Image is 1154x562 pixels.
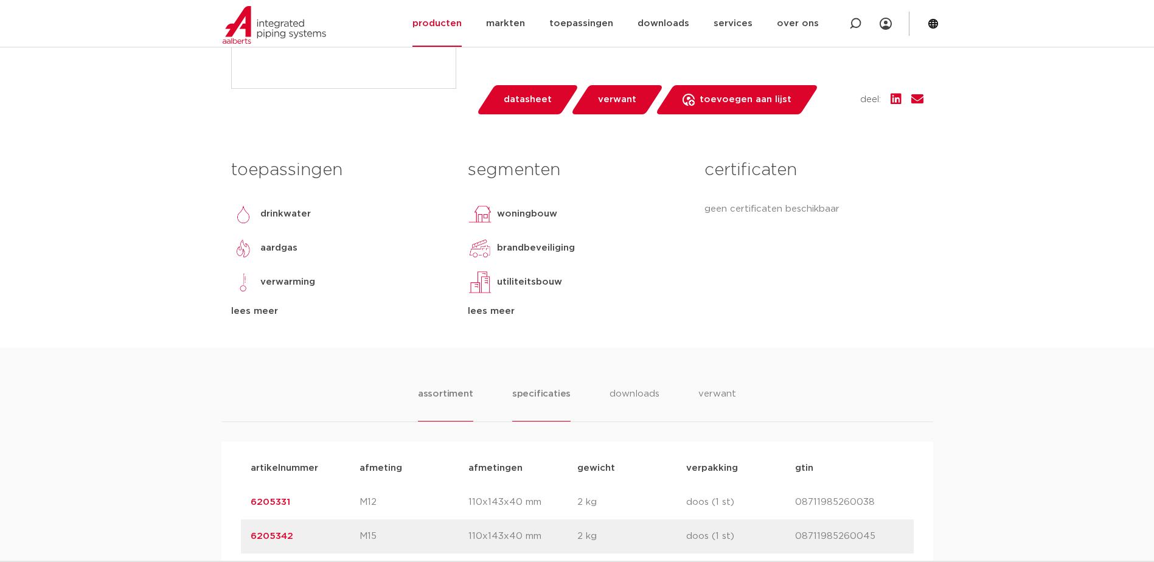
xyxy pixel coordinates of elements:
[468,270,492,294] img: utiliteitsbouw
[860,92,881,107] span: deel:
[360,495,468,510] p: M12
[598,90,636,109] span: verwant
[251,461,360,476] p: artikelnummer
[795,529,904,544] p: 08711985260045
[231,236,255,260] img: aardgas
[504,90,552,109] span: datasheet
[497,207,557,221] p: woningbouw
[577,495,686,510] p: 2 kg
[231,158,450,182] h3: toepassingen
[260,275,315,290] p: verwarming
[686,461,795,476] p: verpakking
[468,495,577,510] p: 110x143x40 mm
[468,236,492,260] img: brandbeveiliging
[698,387,736,421] li: verwant
[468,461,577,476] p: afmetingen
[795,461,904,476] p: gtin
[260,207,311,221] p: drinkwater
[570,85,664,114] a: verwant
[795,495,904,510] p: 08711985260038
[610,387,659,421] li: downloads
[497,275,562,290] p: utiliteitsbouw
[512,387,571,421] li: specificaties
[251,498,290,507] a: 6205331
[577,461,686,476] p: gewicht
[468,304,686,319] div: lees meer
[704,158,923,182] h3: certificaten
[468,202,492,226] img: woningbouw
[497,241,575,255] p: brandbeveiliging
[251,532,293,541] a: 6205342
[700,90,791,109] span: toevoegen aan lijst
[704,202,923,217] p: geen certificaten beschikbaar
[686,495,795,510] p: doos (1 st)
[418,387,473,421] li: assortiment
[686,529,795,544] p: doos (1 st)
[468,158,686,182] h3: segmenten
[231,304,450,319] div: lees meer
[260,241,297,255] p: aardgas
[231,202,255,226] img: drinkwater
[360,529,468,544] p: M15
[360,461,468,476] p: afmeting
[231,270,255,294] img: verwarming
[577,529,686,544] p: 2 kg
[476,85,579,114] a: datasheet
[468,529,577,544] p: 110x143x40 mm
